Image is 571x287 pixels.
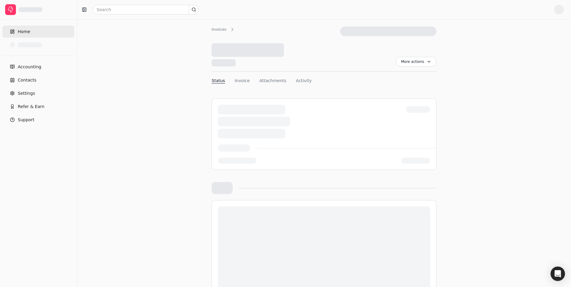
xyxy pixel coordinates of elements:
button: Activity [296,78,312,84]
div: Invoices [212,27,229,32]
span: Settings [18,90,35,97]
a: Accounting [2,61,74,73]
button: More actions [396,57,436,66]
span: Refer & Earn [18,103,45,110]
a: Settings [2,87,74,99]
input: Search [93,5,199,14]
button: Status [212,78,225,84]
button: Support [2,114,74,126]
a: Contacts [2,74,74,86]
span: Support [18,117,34,123]
button: Refer & Earn [2,100,74,113]
span: Accounting [18,64,41,70]
span: Contacts [18,77,36,83]
button: Invoice [235,78,250,84]
button: Attachments [259,78,286,84]
div: Open Intercom Messenger [551,267,565,281]
a: Home [2,26,74,38]
span: Home [18,29,30,35]
nav: Breadcrumb [212,26,241,32]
